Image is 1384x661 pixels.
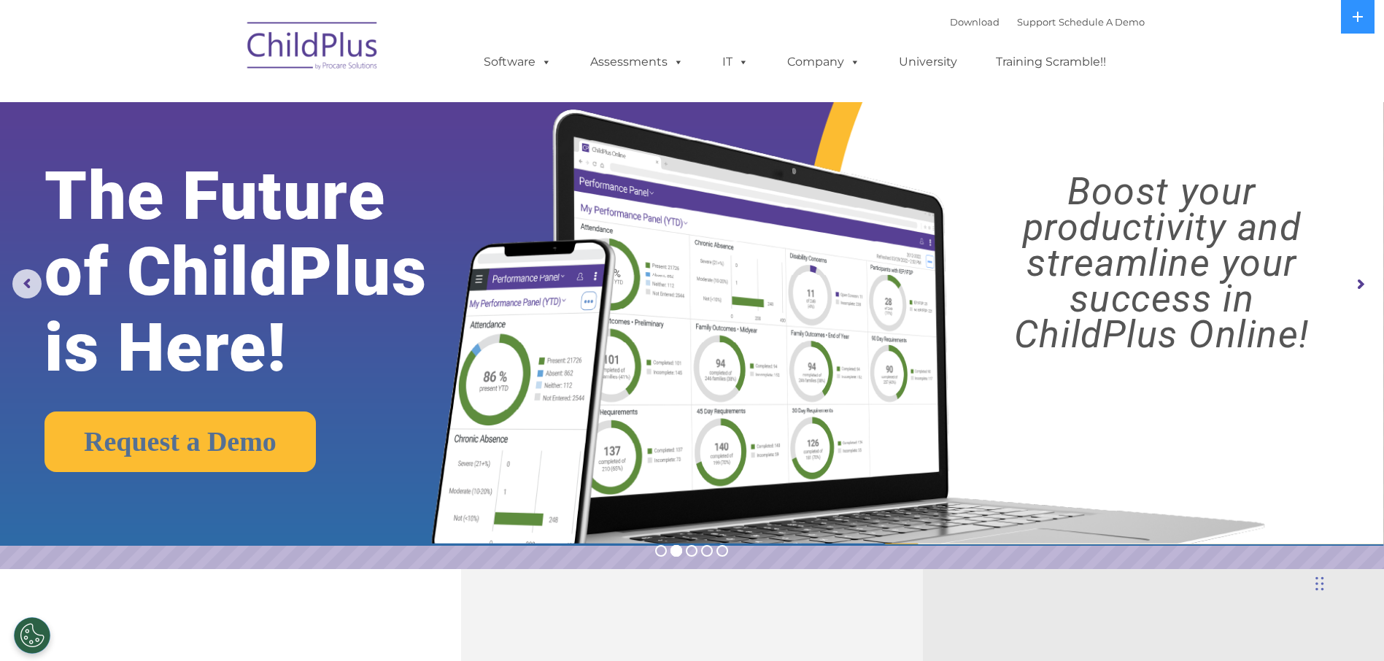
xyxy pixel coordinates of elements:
[708,47,763,77] a: IT
[950,16,1145,28] font: |
[950,16,1000,28] a: Download
[1059,16,1145,28] a: Schedule A Demo
[203,156,265,167] span: Phone number
[981,47,1121,77] a: Training Scramble!!
[1311,547,1384,617] div: Chat Widget
[469,47,566,77] a: Software
[45,158,487,386] rs-layer: The Future of ChildPlus is Here!
[203,96,247,107] span: Last name
[45,411,316,472] a: Request a Demo
[884,47,972,77] a: University
[1017,16,1056,28] a: Support
[240,12,386,85] img: ChildPlus by Procare Solutions
[576,47,698,77] a: Assessments
[956,174,1367,352] rs-layer: Boost your productivity and streamline your success in ChildPlus Online!
[14,617,50,654] button: Cookies Settings
[773,47,875,77] a: Company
